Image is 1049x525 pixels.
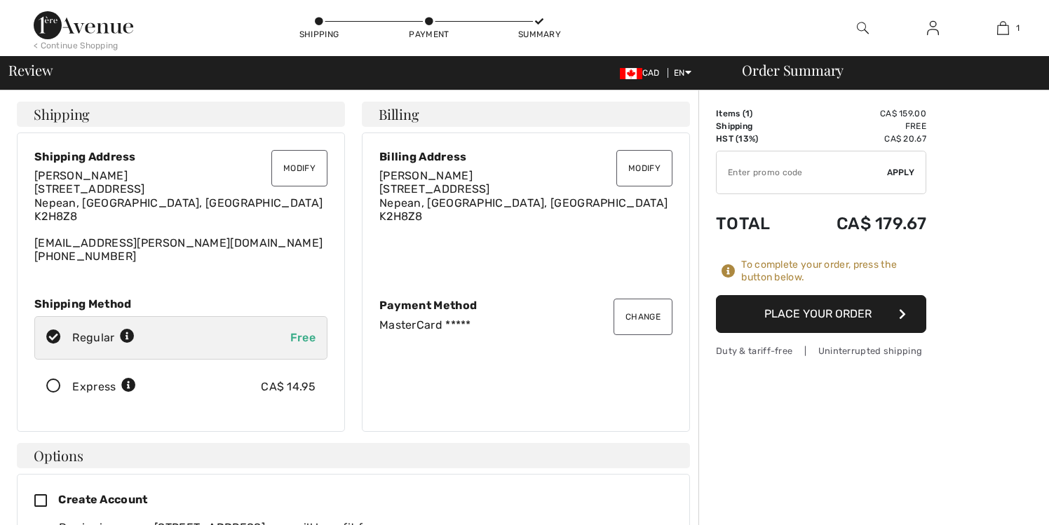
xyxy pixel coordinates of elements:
button: Place Your Order [716,295,926,333]
td: CA$ 179.67 [795,200,926,247]
span: [STREET_ADDRESS] Nepean, [GEOGRAPHIC_DATA], [GEOGRAPHIC_DATA] K2H8Z8 [34,182,323,222]
div: < Continue Shopping [34,39,119,52]
td: Items ( ) [716,107,795,120]
div: Shipping Method [34,297,327,311]
h4: Options [17,443,690,468]
button: Modify [271,150,327,186]
span: Free [290,331,316,344]
img: My Bag [997,20,1009,36]
a: Sign In [916,20,950,37]
div: Regular [72,329,135,346]
div: To complete your order, press the button below. [741,259,926,284]
td: HST (13%) [716,132,795,145]
span: Apply [887,166,915,179]
img: Canadian Dollar [620,68,642,79]
td: Total [716,200,795,247]
span: [PERSON_NAME] [379,169,473,182]
div: Shipping Address [34,150,327,163]
span: CAD [620,68,665,78]
button: Change [614,299,672,335]
td: Shipping [716,120,795,132]
td: CA$ 20.67 [795,132,926,145]
div: [EMAIL_ADDRESS][PERSON_NAME][DOMAIN_NAME] [PHONE_NUMBER] [34,169,327,263]
div: Shipping [298,28,340,41]
span: Review [8,63,53,77]
div: Payment [408,28,450,41]
img: search the website [857,20,869,36]
div: Order Summary [725,63,1041,77]
input: Promo code [717,151,887,193]
button: Modify [616,150,672,186]
div: Express [72,379,136,395]
div: CA$ 14.95 [261,379,316,395]
img: 1ère Avenue [34,11,133,39]
span: 1 [1016,22,1020,34]
span: Shipping [34,107,90,121]
span: [STREET_ADDRESS] Nepean, [GEOGRAPHIC_DATA], [GEOGRAPHIC_DATA] K2H8Z8 [379,182,668,222]
td: CA$ 159.00 [795,107,926,120]
span: [PERSON_NAME] [34,169,128,182]
span: EN [674,68,691,78]
img: My Info [927,20,939,36]
div: Billing Address [379,150,672,163]
span: 1 [745,109,750,118]
a: 1 [968,20,1037,36]
div: Payment Method [379,299,672,312]
div: Summary [518,28,560,41]
span: Create Account [58,493,147,506]
span: Billing [379,107,419,121]
div: Duty & tariff-free | Uninterrupted shipping [716,344,926,357]
td: Free [795,120,926,132]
